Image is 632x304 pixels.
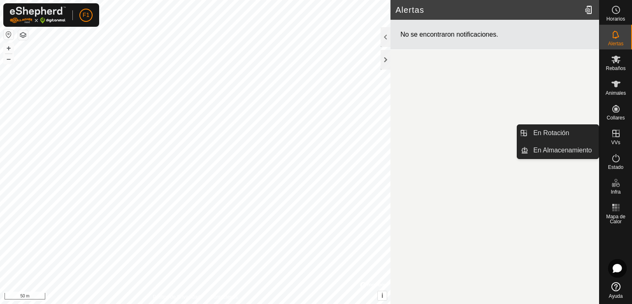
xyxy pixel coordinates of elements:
div: No se encontraron notificaciones. [390,20,599,50]
span: i [381,292,383,299]
h2: Alertas [395,5,581,15]
span: VVs [611,140,620,145]
span: En Almacenamiento [533,145,592,155]
button: – [4,54,14,64]
a: Contáctenos [210,293,238,301]
span: Alertas [608,41,623,46]
span: Infra [611,189,620,194]
span: Collares [606,115,625,120]
li: En Almacenamiento [517,142,599,159]
span: En Rotación [533,128,569,138]
img: Logo Gallagher [10,7,66,23]
span: Estado [608,165,623,170]
li: En Rotación [517,125,599,141]
a: Política de Privacidad [153,293,200,301]
a: En Rotación [528,125,599,141]
span: Animales [606,91,626,96]
span: Horarios [606,16,625,21]
button: + [4,43,14,53]
a: En Almacenamiento [528,142,599,159]
a: Ayuda [599,279,632,302]
span: Mapa de Calor [602,214,630,224]
span: Rebaños [606,66,625,71]
span: F1 [83,11,89,19]
button: Restablecer Mapa [4,30,14,40]
button: i [378,291,387,300]
span: Ayuda [609,294,623,299]
button: Capas del Mapa [18,30,28,40]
